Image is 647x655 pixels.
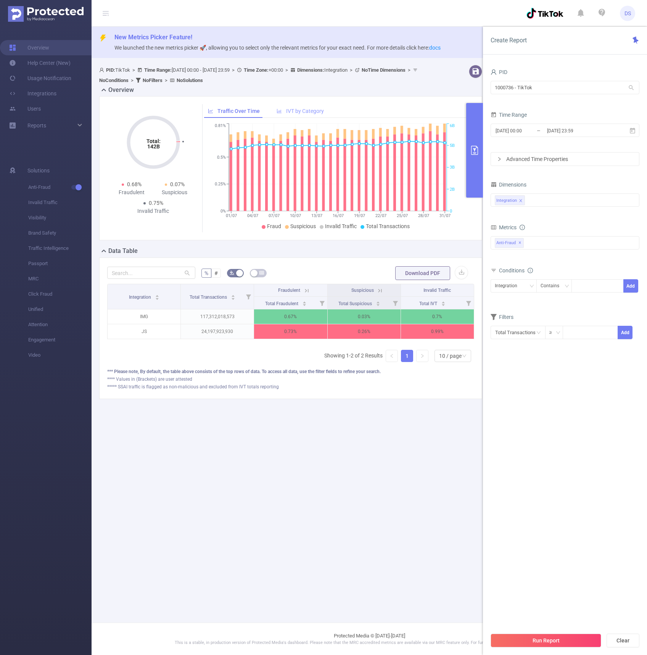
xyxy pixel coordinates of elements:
[28,225,92,241] span: Brand Safety
[27,163,50,178] span: Solutions
[462,354,467,359] i: icon: down
[99,77,129,83] b: No Conditions
[549,326,557,339] div: ≥
[439,350,462,362] div: 10 / page
[528,268,533,273] i: icon: info-circle
[441,300,446,305] div: Sort
[243,284,254,309] i: Filter menu
[338,301,373,306] span: Total Suspicious
[302,303,306,305] i: icon: caret-down
[439,213,450,218] tspan: 31/07
[366,223,410,229] span: Total Transactions
[147,143,159,150] tspan: 142B
[132,207,175,215] div: Invalid Traffic
[107,368,474,375] div: *** Please note, By default, the table above consists of the top rows of data. To access all data...
[541,280,565,292] div: Contains
[230,270,234,275] i: icon: bg-colors
[491,69,497,75] i: icon: user
[376,300,380,303] i: icon: caret-up
[497,157,502,161] i: icon: right
[389,354,394,358] i: icon: left
[220,209,226,214] tspan: 0%
[149,200,163,206] span: 0.75%
[155,294,159,298] div: Sort
[386,350,398,362] li: Previous Page
[375,213,386,218] tspan: 22/07
[28,256,92,271] span: Passport
[215,182,226,187] tspan: 0.25%
[217,108,260,114] span: Traffic Over Time
[110,188,153,196] div: Fraudulent
[143,77,163,83] b: No Filters
[28,317,92,332] span: Attention
[463,297,474,309] i: Filter menu
[107,376,474,383] div: **** Values in (Brackets) are user attested
[177,77,203,83] b: No Solutions
[302,300,306,303] i: icon: caret-up
[450,187,455,192] tspan: 2B
[376,303,380,305] i: icon: caret-down
[297,67,324,73] b: Dimensions :
[390,297,401,309] i: Filter menu
[450,165,455,170] tspan: 3B
[254,324,327,339] p: 0.73%
[204,270,208,276] span: %
[416,350,428,362] li: Next Page
[215,124,226,129] tspan: 0.81%
[491,224,517,230] span: Metrics
[401,350,413,362] li: 1
[265,301,299,306] span: Total Fraudulent
[429,45,441,51] a: docs
[324,350,383,362] li: Showing 1-2 of 2 Results
[495,238,524,248] span: Anti-Fraud
[491,153,639,166] div: icon: rightAdvanced Time Properties
[418,213,429,218] tspan: 28/07
[99,67,420,83] span: TikTok [DATE] 00:00 - [DATE] 23:59 +00:00
[519,199,523,203] i: icon: close
[495,126,557,136] input: Start date
[297,67,348,73] span: Integration
[518,238,521,248] span: ✕
[231,294,235,296] i: icon: caret-up
[268,213,279,218] tspan: 07/07
[491,69,507,75] span: PID
[290,223,316,229] span: Suspicious
[624,6,631,21] span: DS
[108,324,180,339] p: JS
[556,330,560,336] i: icon: down
[111,640,628,646] p: This is a stable, in production version of Protected Media's dashboard. Please note that the MRC ...
[496,196,517,206] div: Integration
[153,188,196,196] div: Suspicious
[28,302,92,317] span: Unified
[130,67,137,73] span: >
[27,122,46,129] span: Reports
[290,213,301,218] tspan: 10/07
[317,297,327,309] i: Filter menu
[499,267,533,274] span: Conditions
[491,182,526,188] span: Dimensions
[181,324,254,339] p: 24,197,923,930
[546,126,608,136] input: End date
[8,6,84,22] img: Protected Media
[247,213,258,218] tspan: 04/07
[231,294,235,298] div: Sort
[155,297,159,299] i: icon: caret-down
[520,225,525,230] i: icon: info-circle
[401,309,474,324] p: 0.7%
[28,180,92,195] span: Anti-Fraud
[129,295,152,300] span: Integration
[354,213,365,218] tspan: 19/07
[181,309,254,324] p: 117,312,018,573
[325,223,357,229] span: Invalid Traffic
[28,332,92,348] span: Engagement
[283,67,290,73] span: >
[106,67,115,73] b: PID:
[146,138,160,144] tspan: Total:
[99,68,106,72] i: icon: user
[190,295,228,300] span: Total Transactions
[9,40,49,55] a: Overview
[231,297,235,299] i: icon: caret-down
[530,284,534,289] i: icon: down
[107,383,474,390] div: ***** SSAI traffic is flagged as non-malicious and excluded from IVT totals reporting
[332,213,343,218] tspan: 16/07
